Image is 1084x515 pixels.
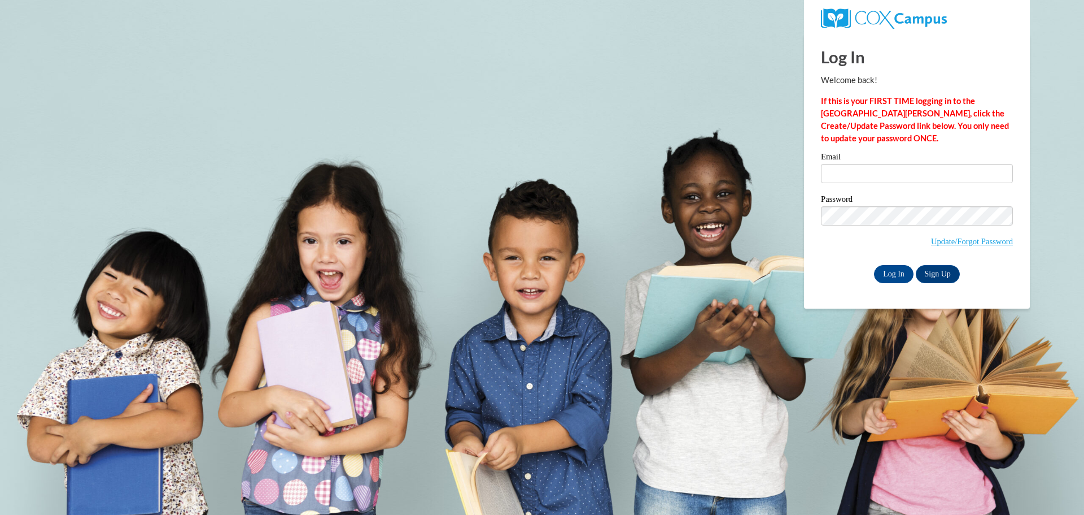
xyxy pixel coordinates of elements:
a: Sign Up [916,265,960,283]
p: Welcome back! [821,74,1013,86]
strong: If this is your FIRST TIME logging in to the [GEOGRAPHIC_DATA][PERSON_NAME], click the Create/Upd... [821,96,1009,143]
label: Email [821,153,1013,164]
a: COX Campus [821,13,947,23]
h1: Log In [821,45,1013,68]
a: Update/Forgot Password [931,237,1013,246]
input: Log In [874,265,913,283]
label: Password [821,195,1013,206]
img: COX Campus [821,8,947,29]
